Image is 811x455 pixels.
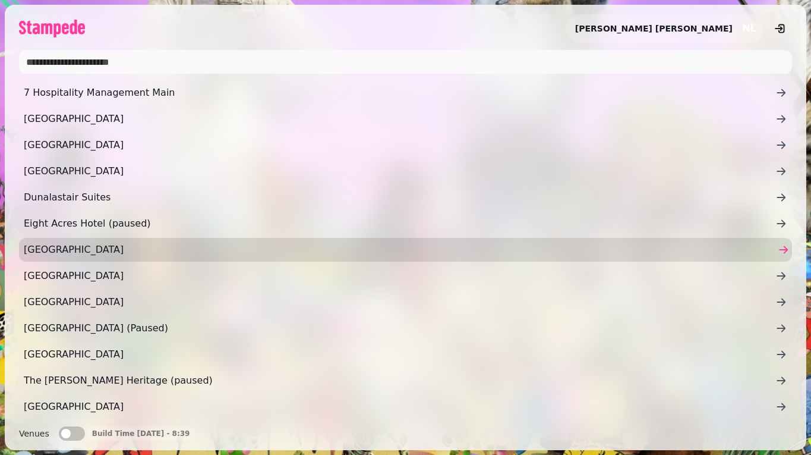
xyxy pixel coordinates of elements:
a: 7 Hospitality Management Main [19,81,792,105]
label: Venues [19,426,49,441]
span: [GEOGRAPHIC_DATA] [24,138,775,152]
img: logo [19,20,85,37]
p: Build Time [DATE] - 8:39 [92,429,190,438]
a: [GEOGRAPHIC_DATA] [19,264,792,288]
a: [GEOGRAPHIC_DATA] [19,343,792,366]
a: The [PERSON_NAME] Heritage (paused) [19,369,792,393]
span: Dunalastair Suites [24,190,775,205]
a: [GEOGRAPHIC_DATA] [19,395,792,419]
h2: [PERSON_NAME] [PERSON_NAME] [575,23,733,34]
span: [GEOGRAPHIC_DATA] [24,269,775,283]
span: The [PERSON_NAME] Heritage (paused) [24,374,775,388]
span: [GEOGRAPHIC_DATA] [24,164,775,178]
a: [GEOGRAPHIC_DATA] [19,159,792,183]
a: [GEOGRAPHIC_DATA] (Paused) [19,316,792,340]
a: [GEOGRAPHIC_DATA] [19,290,792,314]
span: [GEOGRAPHIC_DATA] [24,400,775,414]
a: Eight Acres Hotel (paused) [19,212,792,236]
span: [GEOGRAPHIC_DATA] [24,347,775,362]
span: Eight Acres Hotel (paused) [24,216,775,231]
span: [GEOGRAPHIC_DATA] [24,243,775,257]
a: [GEOGRAPHIC_DATA] [19,238,792,262]
span: 7 Hospitality Management Main [24,86,775,100]
span: [GEOGRAPHIC_DATA] (Paused) [24,321,775,335]
button: logout [768,17,792,40]
a: Dunalastair Suites [19,186,792,209]
span: [GEOGRAPHIC_DATA] [24,112,775,126]
span: NL [742,24,756,33]
a: [GEOGRAPHIC_DATA] [19,107,792,131]
a: [GEOGRAPHIC_DATA] [19,133,792,157]
span: [GEOGRAPHIC_DATA] [24,295,775,309]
